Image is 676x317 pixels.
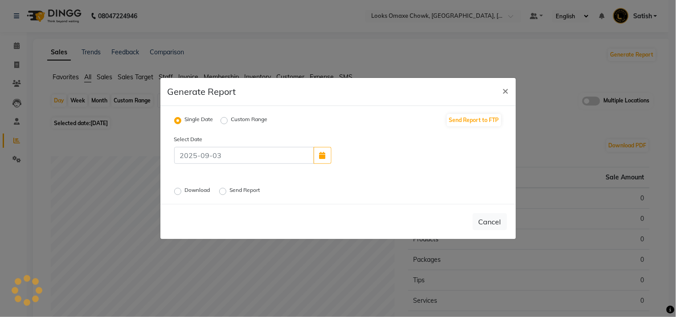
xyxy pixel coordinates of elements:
[168,135,253,143] label: Select Date
[174,147,314,164] input: 2025-09-03
[447,114,501,126] button: Send Report to FTP
[473,213,507,230] button: Cancel
[231,115,268,126] label: Custom Range
[496,78,516,103] button: Close
[185,186,212,197] label: Download
[185,115,213,126] label: Single Date
[230,186,262,197] label: Send Report
[503,84,509,97] span: ×
[168,85,236,98] h5: Generate Report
